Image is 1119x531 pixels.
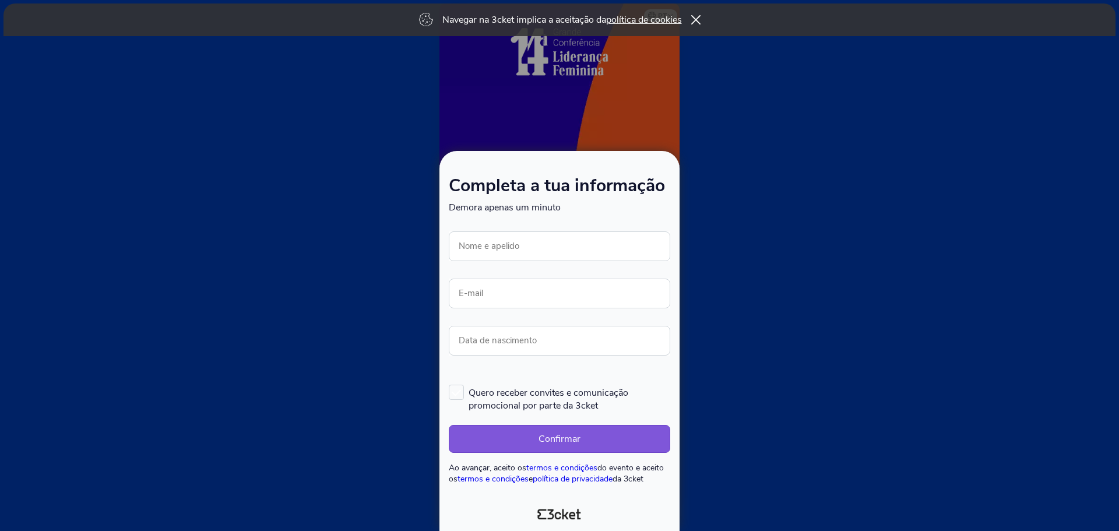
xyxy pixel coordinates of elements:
label: E-mail [449,279,493,308]
input: E-mail [449,279,670,308]
h1: Completa a tua informação [449,178,670,201]
a: política de cookies [606,13,682,26]
a: termos e condições [526,462,597,473]
a: política de privacidade [533,473,613,484]
p: Ao avançar, aceito os do evento e aceito os e da 3cket [449,462,670,484]
label: Nome e apelido [449,231,529,261]
a: termos e condições [458,473,529,484]
span: Quero receber convites e comunicação promocional por parte da 3cket [469,385,670,412]
input: Data de nascimento [449,326,670,356]
p: Demora apenas um minuto [449,201,670,214]
p: Navegar na 3cket implica a aceitação da [442,13,682,26]
button: Confirmar [449,425,670,453]
input: Nome e apelido [449,231,670,261]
